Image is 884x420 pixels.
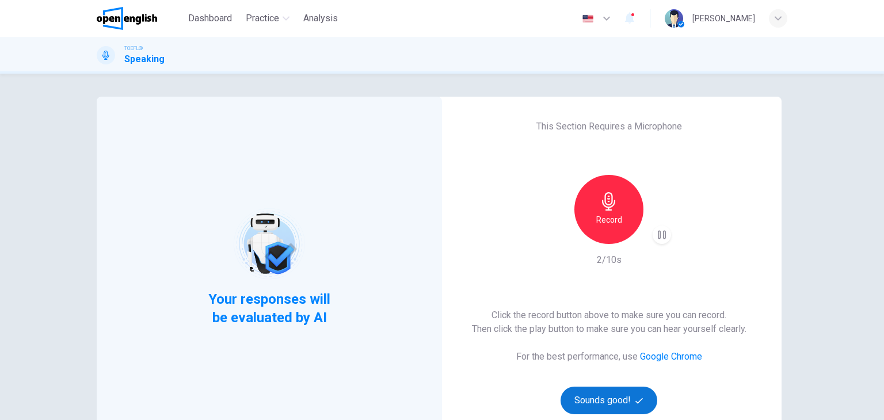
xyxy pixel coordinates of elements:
h6: This Section Requires a Microphone [536,120,682,133]
img: en [581,14,595,23]
button: Practice [241,8,294,29]
a: Google Chrome [640,351,702,362]
h6: 2/10s [597,253,622,267]
span: Dashboard [188,12,232,25]
img: Profile picture [665,9,683,28]
span: Analysis [303,12,338,25]
h6: Click the record button above to make sure you can record. Then click the play button to make sur... [472,308,746,336]
div: [PERSON_NAME] [692,12,755,25]
button: Record [574,175,643,244]
button: Dashboard [184,8,237,29]
span: Practice [246,12,279,25]
img: OpenEnglish logo [97,7,157,30]
button: Sounds good! [561,387,657,414]
h1: Speaking [124,52,165,66]
h6: For the best performance, use [516,350,702,364]
span: Your responses will be evaluated by AI [200,290,340,327]
span: TOEFL® [124,44,143,52]
img: robot icon [233,207,306,280]
a: OpenEnglish logo [97,7,184,30]
button: Analysis [299,8,342,29]
h6: Record [596,213,622,227]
